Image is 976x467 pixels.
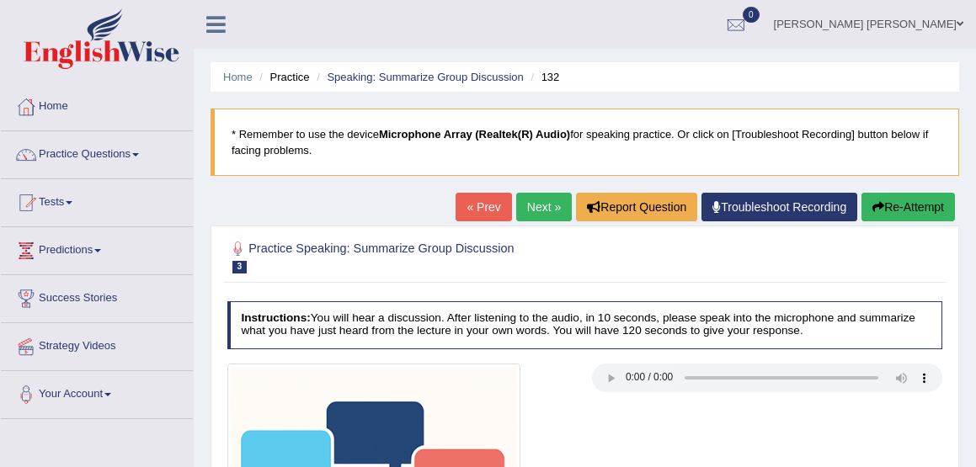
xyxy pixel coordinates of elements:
span: 0 [743,7,760,23]
a: Your Account [1,371,193,413]
a: Success Stories [1,275,193,317]
a: Tests [1,179,193,221]
b: Instructions: [241,311,310,324]
li: 132 [526,69,559,85]
a: Speaking: Summarize Group Discussion [327,71,523,83]
a: Predictions [1,227,193,269]
a: Practice Questions [1,131,193,173]
button: Re-Attempt [861,193,955,221]
a: Troubleshoot Recording [701,193,857,221]
a: Home [1,83,193,125]
b: Microphone Array (Realtek(R) Audio) [379,128,570,141]
h4: You will hear a discussion. After listening to the audio, in 10 seconds, please speak into the mi... [227,301,943,349]
span: 3 [232,261,248,273]
a: Next » [516,193,572,221]
button: Report Question [576,193,697,221]
h2: Practice Speaking: Summarize Group Discussion [227,238,671,273]
li: Practice [255,69,309,85]
a: Strategy Videos [1,323,193,365]
blockquote: * Remember to use the device for speaking practice. Or click on [Troubleshoot Recording] button b... [211,109,959,176]
a: Home [223,71,253,83]
a: « Prev [456,193,511,221]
